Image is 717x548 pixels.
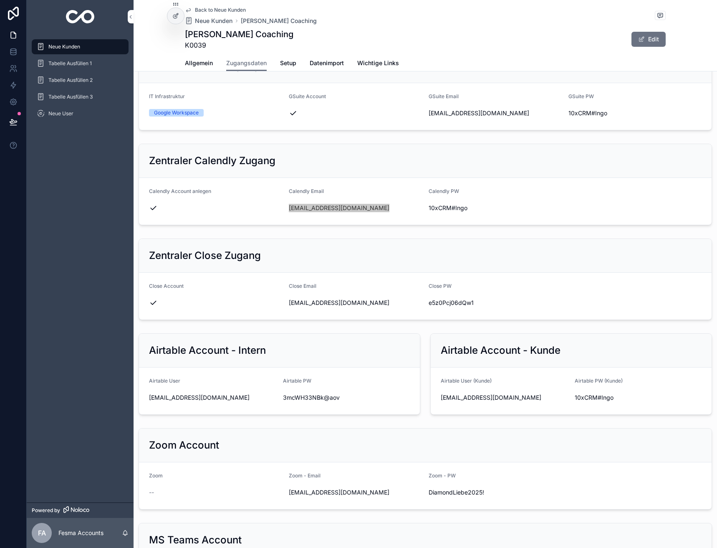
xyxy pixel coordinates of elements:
a: Wichtige Links [357,56,399,72]
span: Calendly Email [289,188,324,194]
span: Airtable PW (Kunde) [575,378,623,384]
img: App logo [66,10,95,23]
span: Zoom [149,472,163,479]
span: Tabelle Ausfüllen 2 [48,77,93,84]
span: Datenimport [310,59,344,67]
button: Edit [631,32,666,47]
span: Powered by [32,507,60,514]
h2: Airtable Account - Intern [149,344,266,357]
a: Tabelle Ausfüllen 3 [32,89,129,104]
span: Airtable User (Kunde) [441,378,492,384]
a: Tabelle Ausfüllen 2 [32,73,129,88]
span: Setup [280,59,296,67]
span: [EMAIL_ADDRESS][DOMAIN_NAME] [289,488,422,497]
a: Setup [280,56,296,72]
span: GSuite Email [429,93,459,99]
span: Tabelle Ausfüllen 1 [48,60,92,67]
a: Zugangsdaten [226,56,267,71]
span: 10xCRM#Ingo [429,204,562,212]
span: 10xCRM#Ingo [568,109,702,117]
span: Zoom - PW [429,472,456,479]
a: Allgemein [185,56,213,72]
span: FA [38,528,46,538]
span: Zugangsdaten [226,59,267,67]
span: Close Account [149,283,184,289]
span: Close PW [429,283,452,289]
h2: Airtable Account - Kunde [441,344,560,357]
span: DiamondLiebe2025! [429,488,562,497]
span: Neue Kunden [195,17,232,25]
span: [EMAIL_ADDRESS][DOMAIN_NAME] [149,393,276,402]
span: -- [149,488,154,497]
p: Fesma Accounts [58,529,104,537]
a: Neue User [32,106,129,121]
h2: Zoom Account [149,439,219,452]
span: 10xCRM#Ingo [575,393,702,402]
span: [EMAIL_ADDRESS][DOMAIN_NAME] [441,393,568,402]
a: Powered by [27,502,134,518]
div: Google Workspace [154,109,199,117]
a: Neue Kunden [32,39,129,54]
a: [PERSON_NAME] Coaching [241,17,317,25]
span: [EMAIL_ADDRESS][DOMAIN_NAME] [289,299,422,307]
span: [EMAIL_ADDRESS][DOMAIN_NAME] [429,109,562,117]
h2: Zentraler Close Zugang [149,249,261,262]
h2: MS Teams Account [149,533,242,547]
span: Zoom - Email [289,472,321,479]
span: Wichtige Links [357,59,399,67]
span: Calendly Account anlegen [149,188,211,194]
span: Calendly PW [429,188,459,194]
h1: [PERSON_NAME] Coaching [185,28,293,40]
span: IT Infrastruktur [149,93,185,99]
span: Allgemein [185,59,213,67]
a: Datenimport [310,56,344,72]
span: Airtable User [149,378,180,384]
span: Airtable PW [283,378,311,384]
span: 3mcWH33NBk@aov [283,393,410,402]
span: Tabelle Ausfüllen 3 [48,94,93,100]
span: e5z0Pcj06dQw1 [429,299,562,307]
span: Neue User [48,110,73,117]
div: scrollable content [27,33,134,132]
a: Neue Kunden [185,17,232,25]
span: Neue Kunden [48,43,80,50]
span: GSuite Account [289,93,326,99]
span: [EMAIL_ADDRESS][DOMAIN_NAME] [289,204,422,212]
span: K0039 [185,40,293,50]
a: Back to Neue Kunden [185,7,246,13]
h2: Zentraler Calendly Zugang [149,154,275,167]
a: Tabelle Ausfüllen 1 [32,56,129,71]
span: Close Email [289,283,316,289]
span: Back to Neue Kunden [195,7,246,13]
span: GSuite PW [568,93,594,99]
